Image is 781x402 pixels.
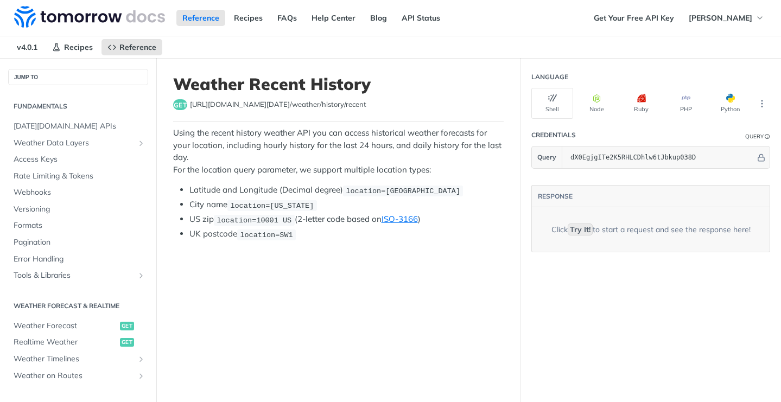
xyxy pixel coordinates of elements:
li: US zip (2-letter code based on ) [189,213,504,226]
button: Show subpages for Tools & Libraries [137,271,145,280]
div: Language [531,72,568,82]
code: location=[GEOGRAPHIC_DATA] [343,186,463,196]
span: Weather on Routes [14,371,134,381]
span: Formats [14,220,145,231]
button: Ruby [620,88,662,119]
a: Weather Data LayersShow subpages for Weather Data Layers [8,135,148,151]
span: get [173,99,187,110]
a: Realtime Weatherget [8,334,148,350]
a: Rate Limiting & Tokens [8,168,148,184]
a: API Status [396,10,446,26]
a: Pagination [8,234,148,251]
img: Tomorrow.io Weather API Docs [14,6,165,28]
span: Rate Limiting & Tokens [14,171,145,182]
span: Reference [119,42,156,52]
code: location=10001 US [214,215,295,226]
button: More Languages [754,95,770,112]
a: Recipes [228,10,269,26]
div: Credentials [531,130,576,140]
li: Latitude and Longitude (Decimal degree) [189,184,504,196]
a: Reference [101,39,162,55]
span: Pagination [14,237,145,248]
div: Click to start a request and see the response here! [551,224,751,235]
button: [PERSON_NAME] [683,10,770,26]
a: [DATE][DOMAIN_NAME] APIs [8,118,148,135]
span: Access Keys [14,154,145,165]
h2: Weather Forecast & realtime [8,301,148,311]
a: Get Your Free API Key [588,10,680,26]
span: get [120,338,134,347]
code: location=[US_STATE] [227,200,317,211]
li: UK postcode [189,228,504,240]
button: Node [576,88,618,119]
button: Shell [531,88,573,119]
code: location=SW1 [237,229,296,240]
span: get [120,322,134,330]
a: Weather Forecastget [8,318,148,334]
span: Query [537,152,556,162]
svg: More ellipsis [757,99,767,109]
button: Show subpages for Weather Timelines [137,355,145,363]
a: Webhooks [8,184,148,201]
input: apikey [565,146,755,168]
a: Reference [176,10,225,26]
span: Webhooks [14,187,145,198]
code: Try It! [568,224,593,235]
div: QueryInformation [745,132,770,141]
a: Weather TimelinesShow subpages for Weather Timelines [8,351,148,367]
span: Recipes [64,42,93,52]
h1: Weather Recent History [173,74,504,94]
a: Error Handling [8,251,148,267]
button: JUMP TO [8,69,148,85]
span: Realtime Weather [14,337,117,348]
a: Blog [364,10,393,26]
span: [DATE][DOMAIN_NAME] APIs [14,121,145,132]
button: Show subpages for Weather Data Layers [137,139,145,148]
span: Tools & Libraries [14,270,134,281]
span: Weather Data Layers [14,138,134,149]
span: [PERSON_NAME] [689,13,752,23]
span: Versioning [14,204,145,215]
span: v4.0.1 [11,39,43,55]
a: Recipes [46,39,99,55]
span: Weather Timelines [14,354,134,365]
a: Help Center [306,10,361,26]
a: ISO-3166 [382,214,418,224]
button: RESPONSE [537,191,573,202]
span: Weather Forecast [14,321,117,331]
a: Access Keys [8,151,148,168]
div: Query [745,132,764,141]
button: Hide [755,152,767,163]
a: Versioning [8,201,148,218]
span: https://api.tomorrow.io/v4/weather/history/recent [190,99,366,110]
button: Python [709,88,751,119]
a: Formats [8,218,148,234]
li: City name [189,199,504,211]
p: Using the recent history weather API you can access historical weather forecasts for your locatio... [173,127,504,176]
button: PHP [665,88,707,119]
span: Error Handling [14,254,145,265]
a: FAQs [271,10,303,26]
button: Query [532,146,562,168]
i: Information [765,134,770,139]
a: Weather on RoutesShow subpages for Weather on Routes [8,368,148,384]
button: Show subpages for Weather on Routes [137,372,145,380]
a: Tools & LibrariesShow subpages for Tools & Libraries [8,267,148,284]
h2: Fundamentals [8,101,148,111]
